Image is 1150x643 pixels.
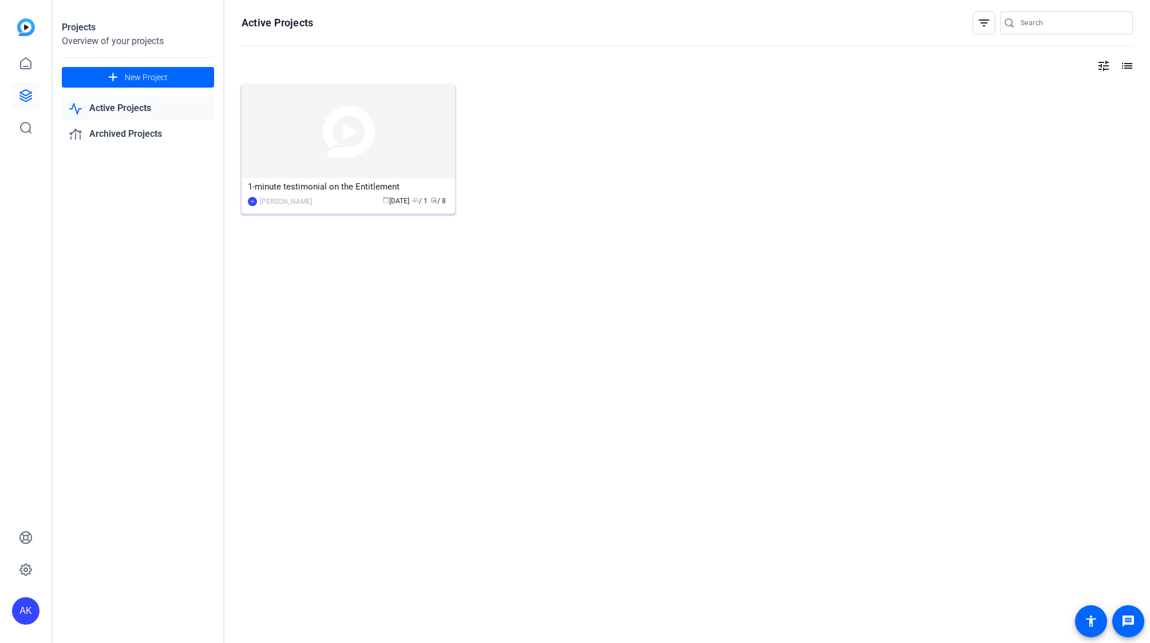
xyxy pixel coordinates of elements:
[412,196,419,203] span: group
[12,597,39,625] div: AK
[430,197,446,205] span: / 8
[382,197,409,205] span: [DATE]
[62,67,214,88] button: New Project
[248,197,257,206] div: AK
[62,97,214,120] a: Active Projects
[125,72,168,84] span: New Project
[17,18,35,36] img: blue-gradient.svg
[106,70,120,85] mat-icon: add
[248,178,449,195] div: 1-minute testimonial on the Entitlement
[1121,614,1135,628] mat-icon: message
[260,196,312,207] div: [PERSON_NAME]
[62,123,214,146] a: Archived Projects
[412,197,428,205] span: / 1
[382,196,389,203] span: calendar_today
[1084,614,1098,628] mat-icon: accessibility
[430,196,437,203] span: radio
[242,16,313,30] h1: Active Projects
[1021,16,1124,30] input: Search
[1097,59,1111,73] mat-icon: tune
[62,34,214,48] div: Overview of your projects
[62,21,214,34] div: Projects
[1119,59,1133,73] mat-icon: list
[977,16,991,30] mat-icon: filter_list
